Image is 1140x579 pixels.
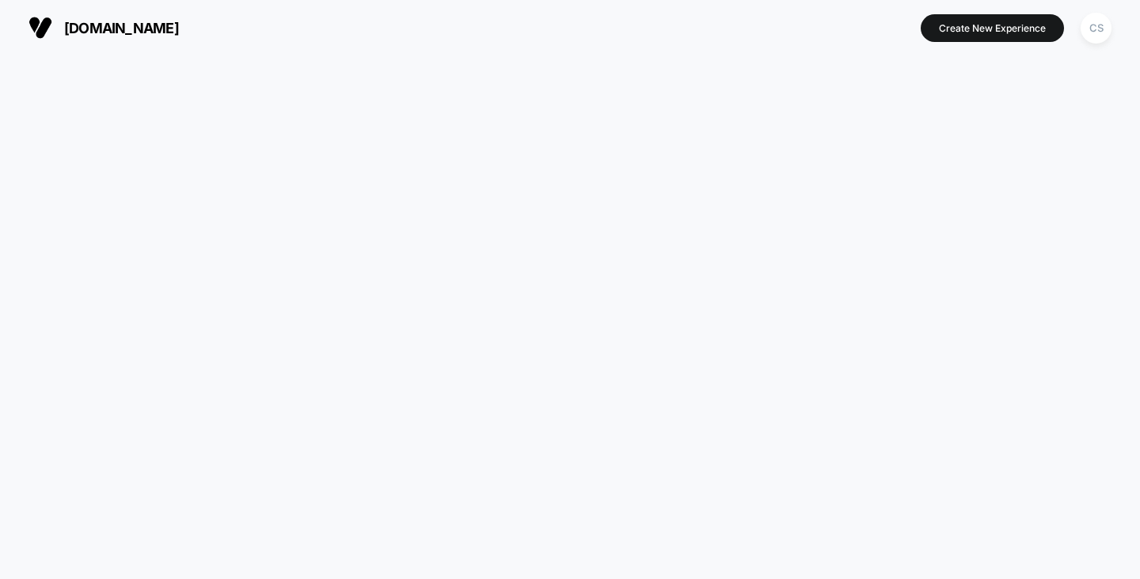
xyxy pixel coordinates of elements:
[1076,12,1116,44] button: CS
[24,15,184,40] button: [DOMAIN_NAME]
[28,16,52,40] img: Visually logo
[1081,13,1111,44] div: CS
[64,20,179,36] span: [DOMAIN_NAME]
[921,14,1064,42] button: Create New Experience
